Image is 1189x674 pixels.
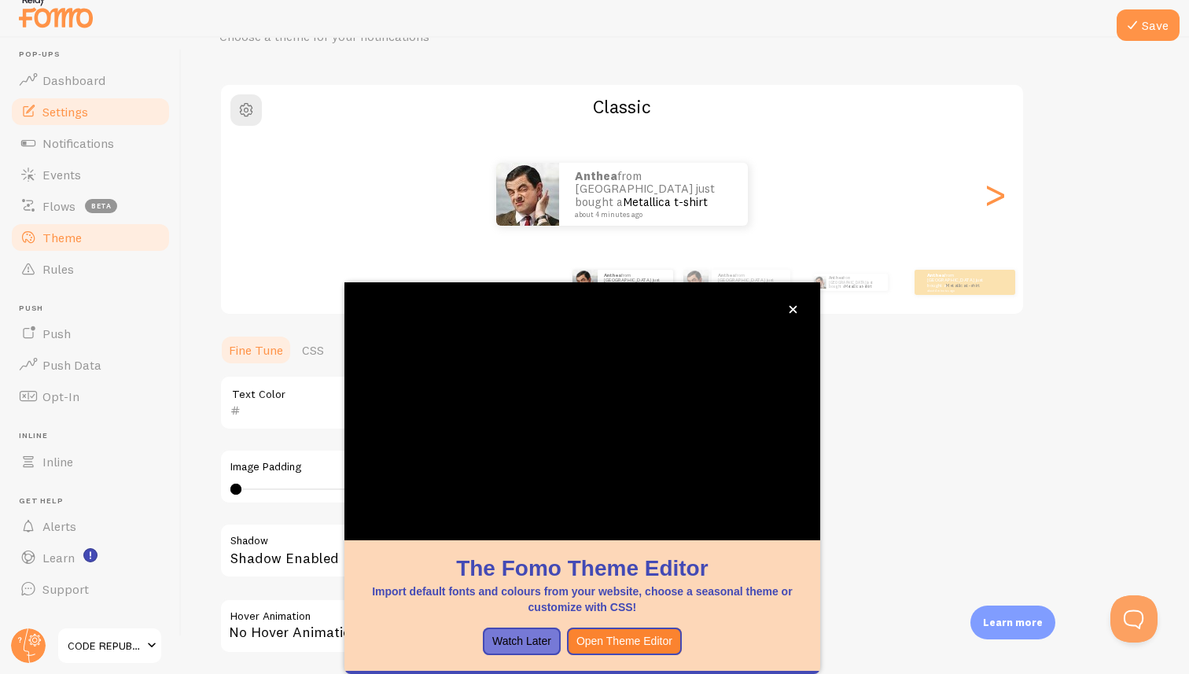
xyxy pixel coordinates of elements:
[42,135,114,151] span: Notifications
[927,289,988,292] small: about 4 minutes ago
[9,222,171,253] a: Theme
[221,94,1023,119] h2: Classic
[219,523,691,580] div: Shadow Enabled
[42,357,101,373] span: Push Data
[575,170,732,219] p: from [GEOGRAPHIC_DATA] just bought a
[1117,9,1180,41] button: Save
[230,460,680,474] label: Image Padding
[785,301,801,318] button: close,
[9,446,171,477] a: Inline
[927,272,990,292] p: from [GEOGRAPHIC_DATA] just bought a
[983,615,1043,630] p: Learn more
[42,261,74,277] span: Rules
[19,431,171,441] span: Inline
[718,272,735,278] strong: Anthea
[42,454,73,470] span: Inline
[42,326,71,341] span: Push
[927,272,944,278] strong: Anthea
[42,167,81,182] span: Events
[496,163,559,226] img: Fomo
[9,159,171,190] a: Events
[42,104,88,120] span: Settings
[9,318,171,349] a: Push
[1110,595,1158,643] iframe: Help Scout Beacon - Open
[219,598,691,654] div: No Hover Animation
[57,627,163,665] a: CODE REPUBLIC
[9,573,171,605] a: Support
[985,138,1004,251] div: Next slide
[19,50,171,60] span: Pop-ups
[604,272,621,278] strong: Anthea
[9,190,171,222] a: Flows beta
[83,548,98,562] svg: <p>Watch New Feature Tutorials!</p>
[575,168,617,183] strong: Anthea
[42,198,75,214] span: Flows
[9,381,171,412] a: Opt-In
[219,334,293,366] a: Fine Tune
[344,282,820,674] div: The Fomo Theme EditorImport default fonts and colours from your website, choose a seasonal theme ...
[683,270,709,295] img: Fomo
[829,274,882,291] p: from [GEOGRAPHIC_DATA] just bought a
[293,334,333,366] a: CSS
[9,510,171,542] a: Alerts
[9,349,171,381] a: Push Data
[845,284,871,289] a: Metallica t-shirt
[970,606,1055,639] div: Learn more
[42,581,89,597] span: Support
[9,96,171,127] a: Settings
[42,518,76,534] span: Alerts
[9,253,171,285] a: Rules
[946,282,980,289] a: Metallica t-shirt
[572,270,598,295] img: Fomo
[42,389,79,404] span: Opt-In
[604,272,667,292] p: from [GEOGRAPHIC_DATA] just bought a
[718,272,784,292] p: from [GEOGRAPHIC_DATA] just bought a
[42,72,105,88] span: Dashboard
[9,542,171,573] a: Learn
[813,276,826,289] img: Fomo
[483,628,561,656] button: Watch Later
[567,628,682,656] button: Open Theme Editor
[9,127,171,159] a: Notifications
[19,496,171,506] span: Get Help
[42,550,75,565] span: Learn
[9,64,171,96] a: Dashboard
[68,636,142,655] span: CODE REPUBLIC
[19,304,171,314] span: Push
[829,275,843,280] strong: Anthea
[42,230,82,245] span: Theme
[623,194,708,209] a: Metallica t-shirt
[85,199,117,213] span: beta
[575,211,727,219] small: about 4 minutes ago
[363,553,801,584] h1: The Fomo Theme Editor
[363,584,801,615] p: Import default fonts and colours from your website, choose a seasonal theme or customize with CSS!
